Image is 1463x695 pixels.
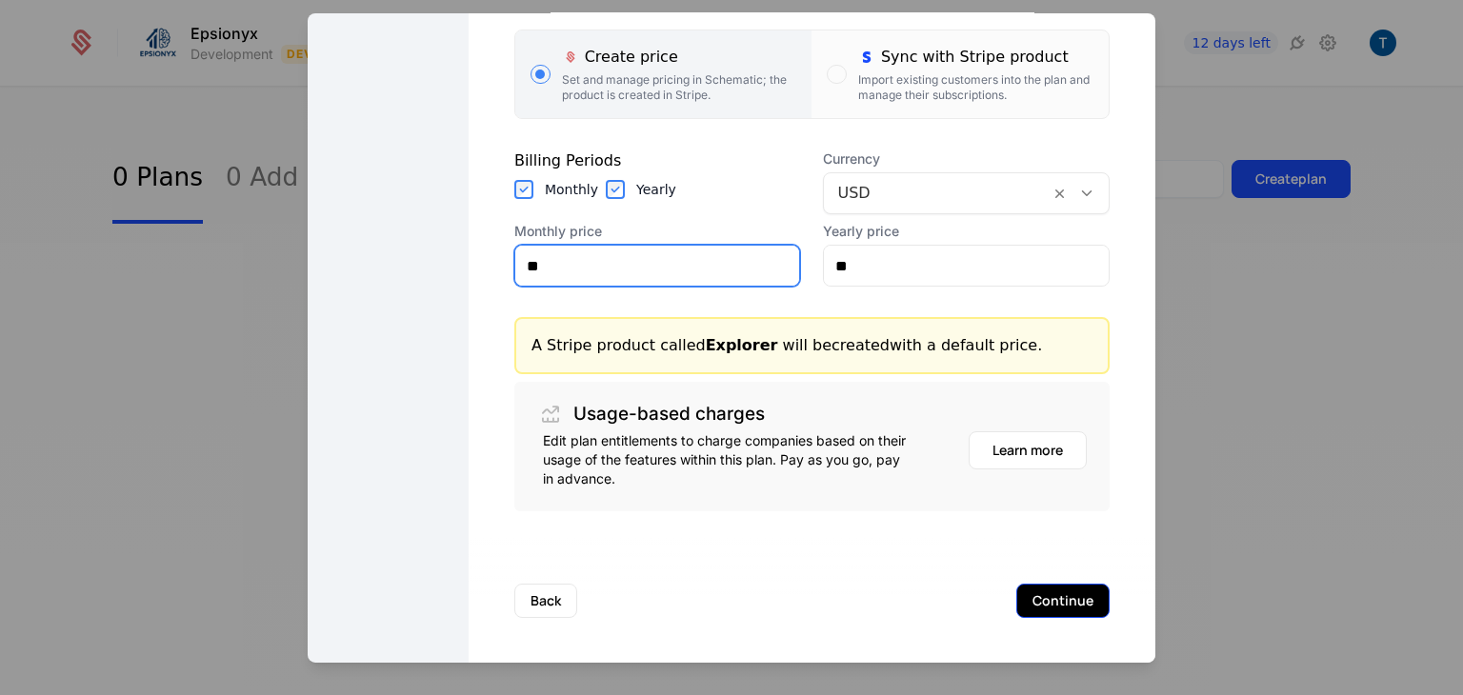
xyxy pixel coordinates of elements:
[858,46,1093,69] div: Sync with Stripe product
[514,584,577,618] button: Back
[531,334,1092,357] div: A Stripe product will be created with a default price.
[514,149,801,172] div: Billing Periods
[823,149,1110,169] span: Currency
[823,222,1110,241] label: Yearly price
[562,46,797,69] div: Create price
[858,72,1093,103] div: Import existing customers into the plan and manage their subscriptions.
[514,222,801,241] label: Monthly price
[1016,584,1110,618] button: Continue
[543,431,910,488] div: Edit plan entitlements to charge companies based on their usage of the features within this plan....
[573,405,765,423] h1: Usage-based charges
[660,336,777,354] span: called
[969,431,1087,469] button: Learn more
[636,180,676,199] label: Yearly
[545,180,598,199] label: Monthly
[562,72,797,103] div: Set and manage pricing in Schematic; the product is created in Stripe.
[706,336,778,354] b: Explorer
